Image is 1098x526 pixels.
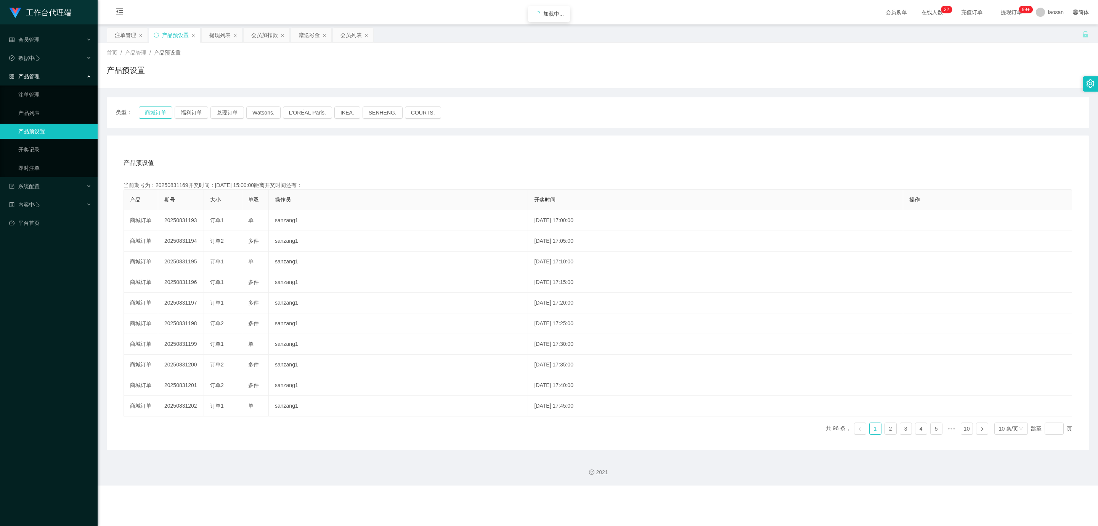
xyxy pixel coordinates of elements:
[947,6,949,13] p: 2
[158,293,204,313] td: 20250831197
[269,375,528,396] td: sanzang1
[149,50,151,56] span: /
[269,210,528,231] td: sanzang1
[870,423,881,434] a: 1
[884,423,897,435] li: 2
[130,197,141,203] span: 产品
[528,334,903,355] td: [DATE] 17:30:00
[9,202,14,207] i: 图标: profile
[826,423,851,435] li: 共 96 条，
[918,10,947,15] span: 在线人数
[885,423,896,434] a: 2
[900,423,912,435] li: 3
[945,423,958,435] li: 向后 5 页
[154,32,159,38] i: 图标: sync
[124,355,158,375] td: 商城订单
[543,11,564,17] span: 加载中...
[931,423,942,434] a: 5
[210,197,221,203] span: 大小
[269,293,528,313] td: sanzang1
[9,37,40,43] span: 会员管理
[299,28,320,42] div: 赠送彩金
[248,341,254,347] span: 单
[248,320,259,326] span: 多件
[961,423,973,434] a: 10
[9,37,14,42] i: 图标: table
[9,202,40,208] span: 内容中心
[18,105,91,121] a: 产品列表
[251,28,278,42] div: 会员加扣款
[124,252,158,272] td: 商城订单
[158,375,204,396] td: 20250831201
[9,183,40,189] span: 系统配置
[269,334,528,355] td: sanzang1
[248,197,259,203] span: 单双
[158,313,204,334] td: 20250831198
[363,106,403,119] button: SENHENG.
[124,158,154,168] span: 产品预设值
[1073,10,1078,15] i: 图标: global
[248,300,259,306] span: 多件
[175,106,208,119] button: 福利订单
[210,300,224,306] span: 订单1
[930,423,942,435] li: 5
[120,50,122,56] span: /
[340,28,362,42] div: 会员列表
[528,375,903,396] td: [DATE] 17:40:00
[283,106,332,119] button: L'ORÉAL Paris.
[139,106,172,119] button: 商城订单
[364,33,369,38] i: 图标: close
[18,87,91,102] a: 注单管理
[9,73,40,79] span: 产品管理
[945,423,958,435] span: •••
[322,33,327,38] i: 图标: close
[18,124,91,139] a: 产品预设置
[124,293,158,313] td: 商城订单
[158,231,204,252] td: 20250831194
[854,423,866,435] li: 上一页
[528,293,903,313] td: [DATE] 17:20:00
[248,279,259,285] span: 多件
[1019,6,1033,13] sup: 1039
[107,50,117,56] span: 首页
[528,252,903,272] td: [DATE] 17:10:00
[528,231,903,252] td: [DATE] 17:05:00
[210,320,224,326] span: 订单2
[957,10,986,15] span: 充值订单
[528,272,903,293] td: [DATE] 17:15:00
[158,396,204,416] td: 20250831202
[944,6,947,13] p: 3
[941,6,952,13] sup: 32
[248,258,254,265] span: 单
[116,106,139,119] span: 类型：
[124,313,158,334] td: 商城订单
[915,423,927,435] li: 4
[104,468,1092,476] div: 2021
[158,210,204,231] td: 20250831193
[961,423,973,435] li: 10
[976,423,988,435] li: 下一页
[124,396,158,416] td: 商城订单
[269,396,528,416] td: sanzang1
[534,11,540,17] i: icon: loading
[980,427,984,431] i: 图标: right
[164,197,175,203] span: 期号
[248,217,254,223] span: 单
[858,427,862,431] i: 图标: left
[115,28,136,42] div: 注单管理
[1019,426,1023,432] i: 图标: down
[124,272,158,293] td: 商城订单
[158,334,204,355] td: 20250831199
[233,33,238,38] i: 图标: close
[589,470,594,475] i: 图标: copyright
[997,10,1026,15] span: 提现订单
[124,334,158,355] td: 商城订单
[18,142,91,157] a: 开奖记录
[246,106,281,119] button: Watsons.
[9,55,40,61] span: 数据中心
[869,423,881,435] li: 1
[210,217,224,223] span: 订单1
[9,74,14,79] i: 图标: appstore-o
[107,65,145,76] h1: 产品预设置
[269,252,528,272] td: sanzang1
